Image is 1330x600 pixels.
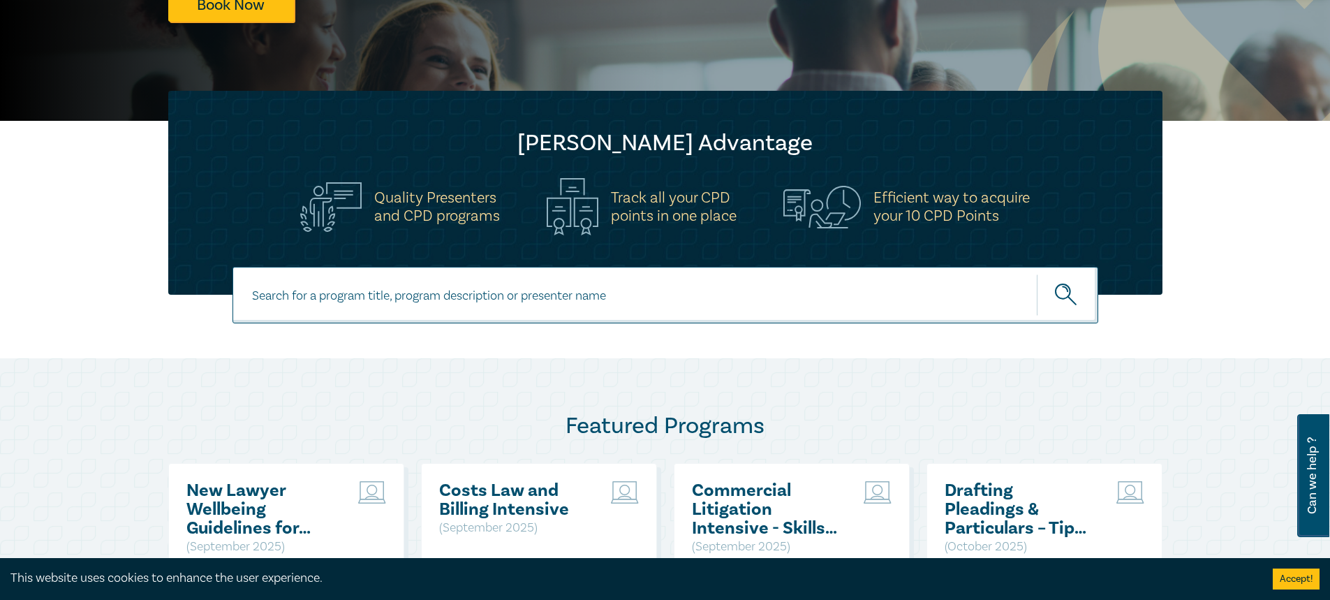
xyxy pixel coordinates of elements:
[439,481,589,519] a: Costs Law and Billing Intensive
[358,481,386,504] img: Live Stream
[692,481,842,538] a: Commercial Litigation Intensive - Skills and Strategies for Success in Commercial Disputes
[10,569,1252,587] div: This website uses cookies to enhance the user experience.
[1116,481,1144,504] img: Live Stream
[232,267,1098,323] input: Search for a program title, program description or presenter name
[168,412,1162,440] h2: Featured Programs
[611,189,737,225] h5: Track all your CPD points in one place
[186,538,337,556] p: ( September 2025 )
[186,481,337,538] a: New Lawyer Wellbeing Guidelines for Legal Workplaces
[300,182,362,232] img: Quality Presenters<br>and CPD programs
[439,519,589,537] p: ( September 2025 )
[547,178,598,235] img: Track all your CPD<br>points in one place
[783,186,861,228] img: Efficient way to acquire<br>your 10 CPD Points
[945,538,1095,556] p: ( October 2025 )
[945,481,1095,538] a: Drafting Pleadings & Particulars – Tips & Traps
[374,189,500,225] h5: Quality Presenters and CPD programs
[196,129,1135,157] h2: [PERSON_NAME] Advantage
[873,189,1030,225] h5: Efficient way to acquire your 10 CPD Points
[1306,423,1319,529] span: Can we help ?
[864,481,892,504] img: Live Stream
[1273,569,1320,590] button: Accept cookies
[692,538,842,556] p: ( September 2025 )
[611,481,639,504] img: Live Stream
